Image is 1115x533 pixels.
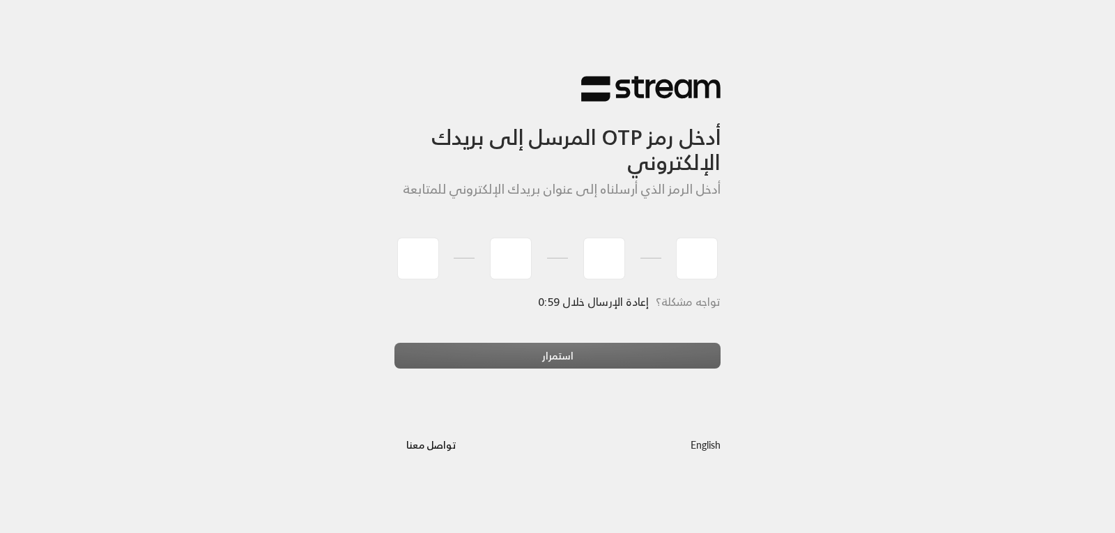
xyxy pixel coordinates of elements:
span: تواجه مشكلة؟ [656,292,721,311]
a: English [691,432,721,458]
img: Stream Logo [581,75,721,102]
h3: أدخل رمز OTP المرسل إلى بريدك الإلكتروني [394,102,721,176]
button: تواصل معنا [394,432,468,458]
span: إعادة الإرسال خلال 0:59 [539,292,649,311]
a: تواصل معنا [394,436,468,454]
h5: أدخل الرمز الذي أرسلناه إلى عنوان بريدك الإلكتروني للمتابعة [394,182,721,197]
